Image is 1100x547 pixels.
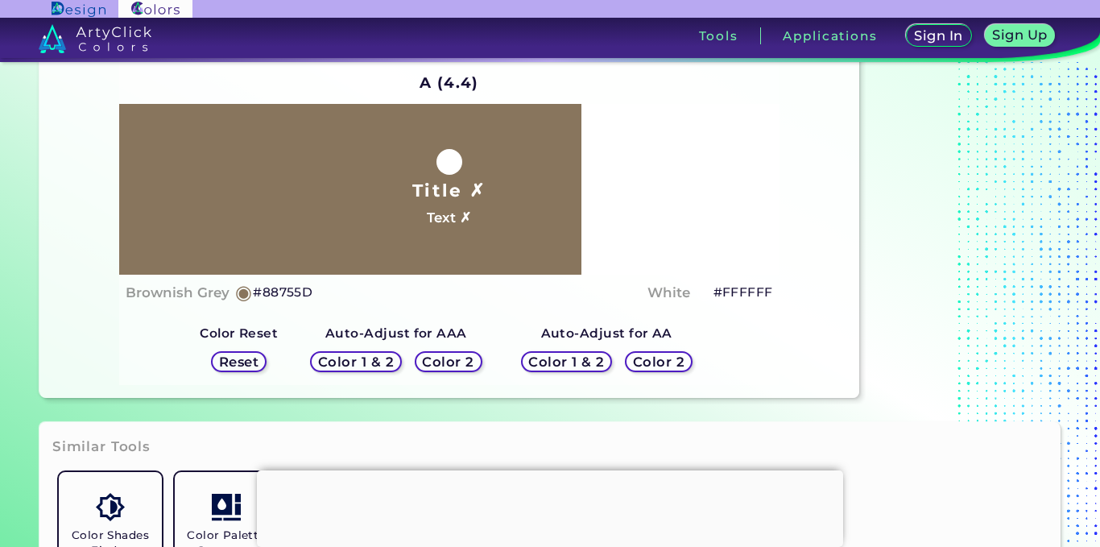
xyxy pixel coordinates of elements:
[699,30,738,42] h3: Tools
[634,355,683,368] h5: Color 2
[531,355,603,368] h5: Color 1 & 2
[986,25,1053,47] a: Sign Up
[994,29,1046,42] h5: Sign Up
[52,2,105,17] img: ArtyClick Design logo
[541,325,672,341] strong: Auto-Adjust for AA
[96,493,124,521] img: icon_color_shades.svg
[916,30,961,43] h5: Sign In
[126,281,230,305] h4: Brownish Grey
[257,470,843,543] iframe: Advertisement
[212,493,240,521] img: icon_col_pal_col.svg
[200,325,278,341] strong: Color Reset
[783,30,877,42] h3: Applications
[412,65,486,101] h2: A (4.4)
[253,282,312,303] h5: #88755D
[235,283,253,302] h5: ◉
[320,355,392,368] h5: Color 1 & 2
[696,283,713,302] h5: ◉
[908,25,970,47] a: Sign In
[424,355,473,368] h5: Color 2
[39,24,152,53] img: logo_artyclick_colors_white.svg
[220,355,258,368] h5: Reset
[412,178,486,202] h1: Title ✗
[427,206,471,230] h4: Text ✗
[325,325,467,341] strong: Auto-Adjust for AAA
[647,281,690,305] h4: White
[713,282,773,303] h5: #FFFFFF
